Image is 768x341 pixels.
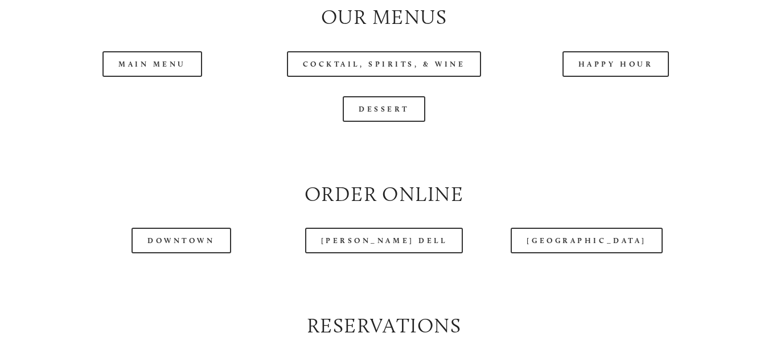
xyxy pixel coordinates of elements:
[132,228,231,253] a: Downtown
[305,228,463,253] a: [PERSON_NAME] Dell
[343,96,425,122] a: Dessert
[511,228,662,253] a: [GEOGRAPHIC_DATA]
[46,180,722,208] h2: Order Online
[46,311,722,340] h2: Reservations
